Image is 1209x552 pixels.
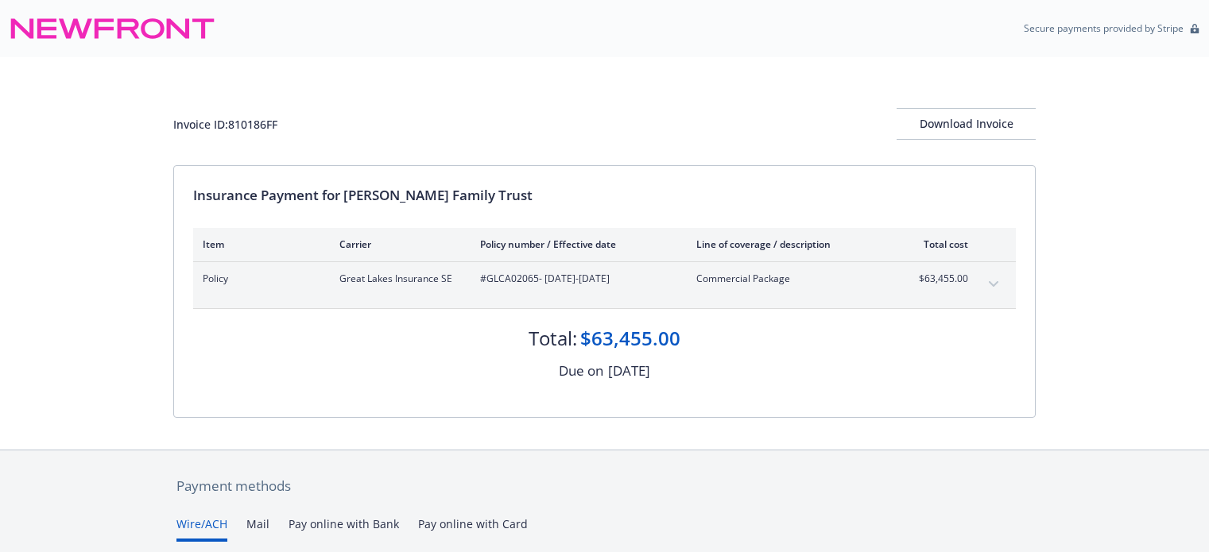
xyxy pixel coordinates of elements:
button: Pay online with Card [418,515,528,542]
span: Great Lakes Insurance SE [339,272,455,286]
div: Policy number / Effective date [480,237,671,251]
span: #GLCA02065 - [DATE]-[DATE] [480,272,671,286]
div: Line of coverage / description [696,237,883,251]
span: Policy [203,272,314,286]
div: Due on [559,361,603,381]
div: Payment methods [176,476,1033,496]
div: Insurance Payment for [PERSON_NAME] Family Trust [193,185,1016,206]
button: Download Invoice [897,108,1036,140]
span: $63,455.00 [909,272,968,286]
div: Carrier [339,237,455,251]
div: [DATE] [608,361,650,381]
p: Secure payments provided by Stripe [1024,21,1184,35]
div: Item [203,237,314,251]
div: Download Invoice [897,109,1036,139]
button: Pay online with Bank [289,515,399,542]
button: Mail [246,515,269,542]
div: Total: [529,325,577,352]
span: Commercial Package [696,272,883,286]
div: Total cost [909,237,968,251]
button: expand content [981,272,1006,297]
button: Wire/ACH [176,515,227,542]
div: $63,455.00 [580,325,680,352]
div: Invoice ID: 810186FF [173,116,277,133]
div: PolicyGreat Lakes Insurance SE#GLCA02065- [DATE]-[DATE]Commercial Package$63,455.00expand content [193,262,1016,308]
